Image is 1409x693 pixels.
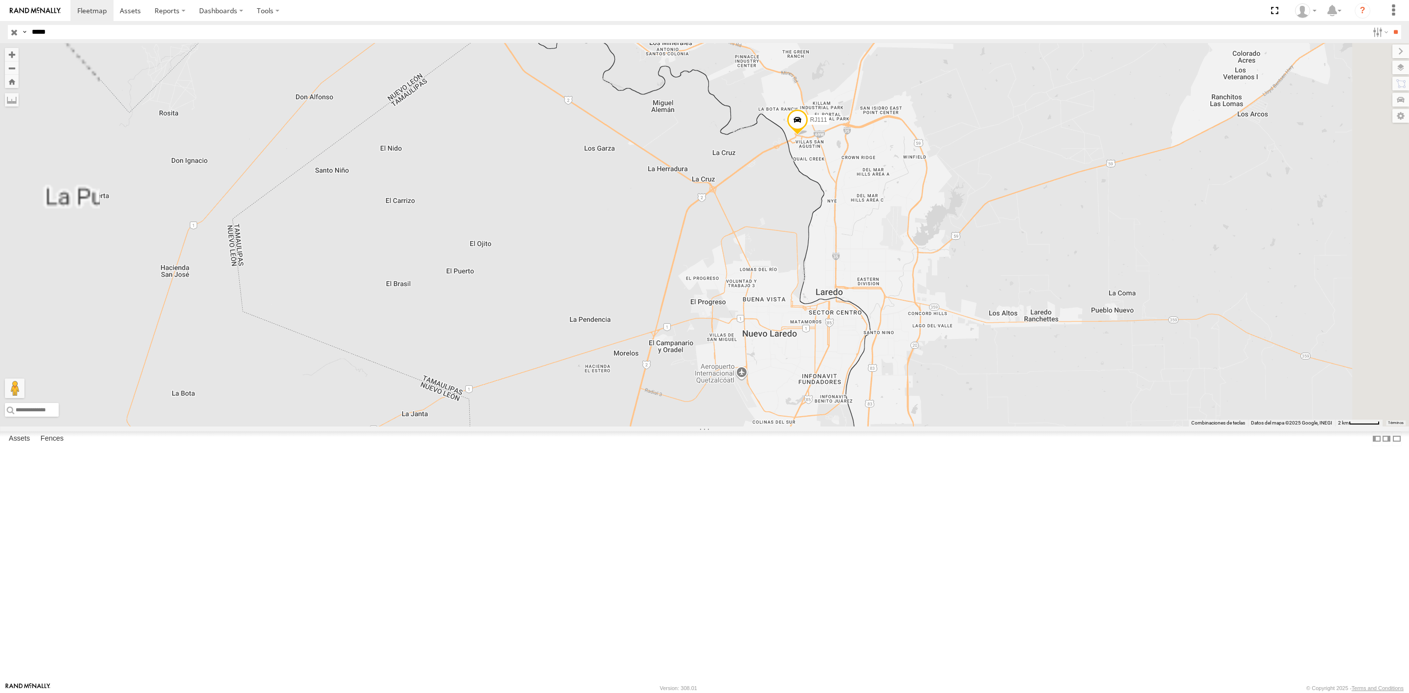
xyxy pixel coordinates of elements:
[10,7,61,14] img: rand-logo.svg
[660,685,697,691] div: Version: 308.01
[5,48,19,61] button: Zoom in
[1388,421,1404,425] a: Términos (se abre en una nueva pestaña)
[810,117,827,124] span: RJ111
[1372,431,1382,446] label: Dock Summary Table to the Left
[4,432,35,446] label: Assets
[5,61,19,75] button: Zoom out
[1338,420,1349,425] span: 2 km
[1355,3,1370,19] i: ?
[21,25,28,39] label: Search Query
[5,379,24,398] button: Arrastra al hombrecito al mapa para abrir Street View
[5,683,50,693] a: Visit our Website
[5,93,19,107] label: Measure
[36,432,68,446] label: Fences
[1352,685,1404,691] a: Terms and Conditions
[1392,431,1402,446] label: Hide Summary Table
[1292,3,1320,18] div: Josue Jimenez
[1382,431,1391,446] label: Dock Summary Table to the Right
[1392,109,1409,123] label: Map Settings
[1306,685,1404,691] div: © Copyright 2025 -
[1251,420,1332,425] span: Datos del mapa ©2025 Google, INEGI
[1369,25,1390,39] label: Search Filter Options
[1191,420,1245,426] button: Combinaciones de teclas
[5,75,19,88] button: Zoom Home
[1335,420,1383,426] button: Escala del mapa: 2 km por 59 píxeles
